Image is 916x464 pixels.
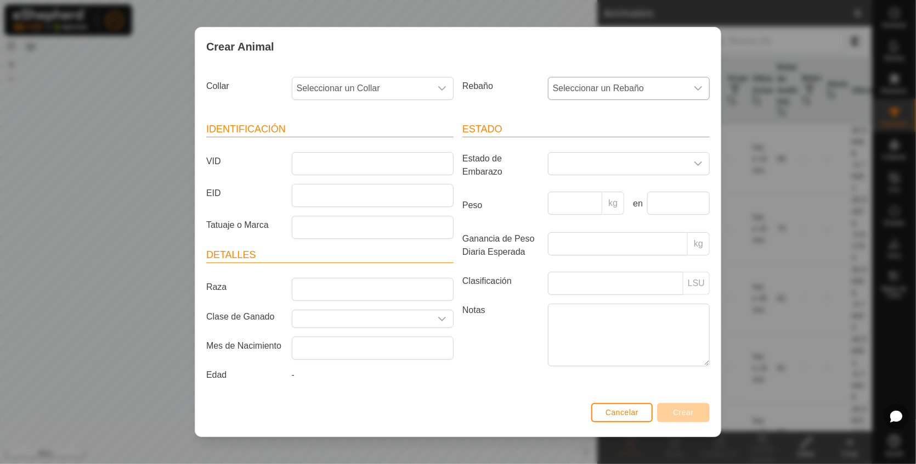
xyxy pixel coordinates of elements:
[202,368,287,382] label: Edad
[292,370,295,379] span: -
[431,310,453,327] div: dropdown trigger
[431,77,453,99] div: dropdown trigger
[202,77,287,96] label: Collar
[657,403,710,422] button: Crear
[687,153,709,175] div: dropdown trigger
[458,152,544,178] label: Estado de Embarazo
[629,197,643,210] label: en
[206,38,274,55] span: Crear Animal
[591,403,653,422] button: Cancelar
[687,77,709,99] div: dropdown trigger
[683,272,710,295] p-inputgroup-addon: LSU
[202,278,287,297] label: Raza
[462,122,710,137] header: Estado
[458,77,544,96] label: Rebaño
[206,122,454,137] header: Identificación
[606,408,638,417] span: Cancelar
[202,310,287,323] label: Clase de Ganado
[458,192,544,219] label: Peso
[602,192,624,215] p-inputgroup-addon: kg
[202,184,287,203] label: EID
[202,337,287,355] label: Mes de Nacimiento
[673,408,694,417] span: Crear
[202,216,287,234] label: Tatuaje o Marca
[206,248,454,263] header: Detalles
[202,152,287,171] label: VID
[458,272,544,290] label: Clasificación
[458,232,544,259] label: Ganancia de Peso Diaria Esperada
[292,77,431,99] span: Seleccionar un Collar
[688,232,710,255] p-inputgroup-addon: kg
[458,304,544,366] label: Notas
[549,77,687,99] span: Seleccionar un Rebaño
